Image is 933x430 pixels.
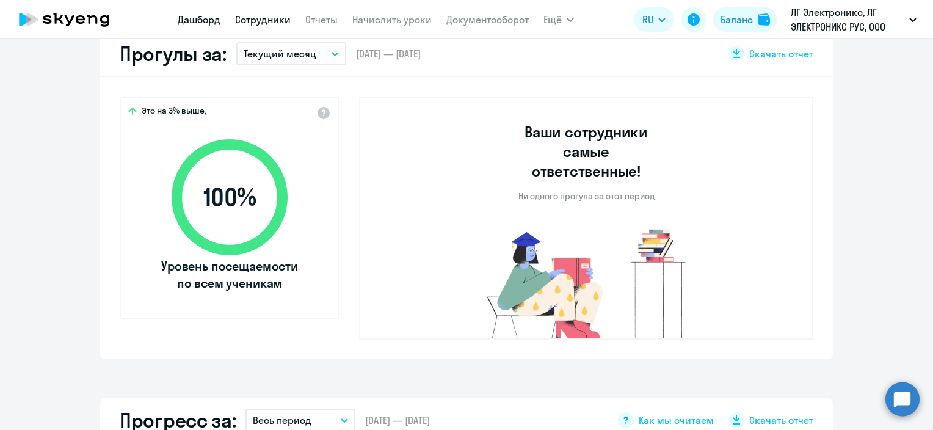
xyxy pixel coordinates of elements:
span: RU [642,12,653,27]
a: Сотрудники [235,13,291,26]
img: balance [758,13,770,26]
span: 100 % [159,183,300,212]
button: Балансbalance [713,7,777,32]
span: [DATE] — [DATE] [365,414,430,427]
a: Начислить уроки [352,13,432,26]
button: Ещё [543,7,574,32]
div: Баланс [721,12,753,27]
span: Скачать отчет [749,47,813,60]
span: Это на 3% выше, [142,105,206,120]
h3: Ваши сотрудники самые ответственные! [508,122,665,181]
button: RU [634,7,674,32]
p: Ни одного прогула за этот период [518,191,655,202]
span: [DATE] — [DATE] [356,47,421,60]
a: Документооборот [446,13,529,26]
button: Текущий месяц [236,42,346,65]
button: ЛГ Электроникс, ЛГ ЭЛЕКТРОНИКС РУС, ООО [785,5,923,34]
p: Весь период [253,413,311,428]
span: Скачать отчет [749,414,813,427]
h2: Прогулы за: [120,42,227,66]
p: Текущий месяц [244,46,316,61]
img: no-truants [464,226,709,338]
a: Дашборд [178,13,220,26]
p: ЛГ Электроникс, ЛГ ЭЛЕКТРОНИКС РУС, ООО [791,5,904,34]
span: Ещё [543,12,562,27]
span: Как мы считаем [639,414,714,427]
span: Уровень посещаемости по всем ученикам [159,258,300,292]
a: Отчеты [305,13,338,26]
